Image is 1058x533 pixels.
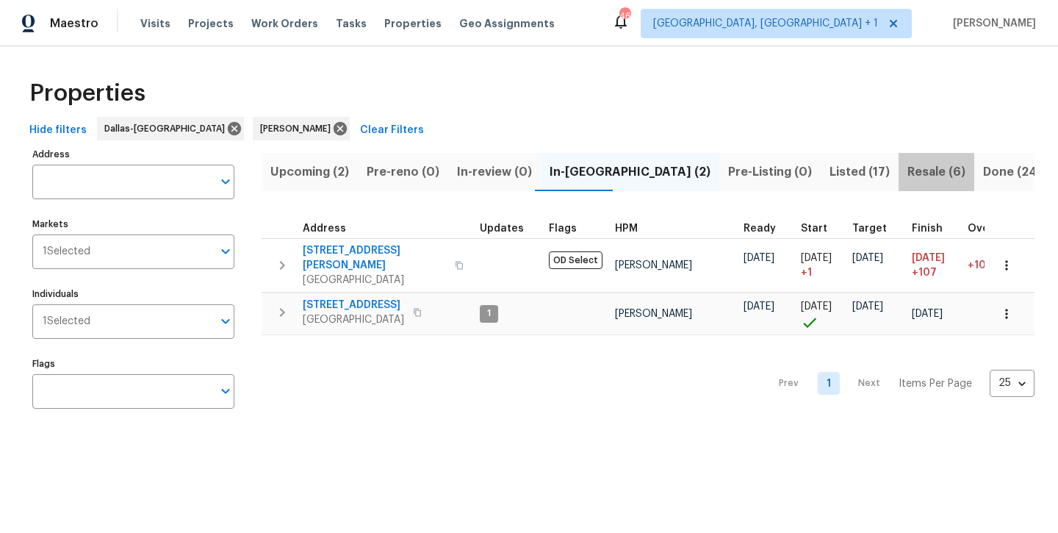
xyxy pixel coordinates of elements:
a: Goto page 1 [818,372,840,395]
span: Pre-reno (0) [367,162,439,182]
label: Address [32,150,234,159]
span: [DATE] [744,253,774,263]
span: [GEOGRAPHIC_DATA], [GEOGRAPHIC_DATA] + 1 [653,16,878,31]
label: Flags [32,359,234,368]
div: 46 [619,9,630,24]
div: Earliest renovation start date (first business day after COE or Checkout) [744,223,789,234]
span: Address [303,223,346,234]
span: [DATE] [801,253,832,263]
span: Upcoming (2) [270,162,349,182]
span: Overall [968,223,1006,234]
span: [GEOGRAPHIC_DATA] [303,273,446,287]
span: [PERSON_NAME] [947,16,1036,31]
td: Project started on time [795,293,846,335]
span: Updates [480,223,524,234]
p: Items Per Page [899,376,972,391]
span: Flags [549,223,577,234]
button: Clear Filters [354,117,430,144]
span: [PERSON_NAME] [615,309,692,319]
button: Open [215,241,236,262]
nav: Pagination Navigation [765,344,1034,423]
button: Open [215,311,236,332]
span: [DATE] [912,253,945,263]
span: Target [852,223,887,234]
div: [PERSON_NAME] [253,117,350,140]
span: Work Orders [251,16,318,31]
button: Open [215,381,236,401]
button: Hide filters [24,117,93,144]
span: OD Select [549,251,602,269]
td: 107 day(s) past target finish date [962,238,1025,292]
span: Properties [29,86,145,101]
button: Open [215,171,236,192]
span: Tasks [336,18,367,29]
td: Scheduled to finish 107 day(s) late [906,238,962,292]
span: + 1 [801,265,812,280]
label: Markets [32,220,234,229]
span: [DATE] [744,301,774,312]
div: Target renovation project end date [852,223,900,234]
div: Projected renovation finish date [912,223,956,234]
label: Individuals [32,290,234,298]
span: Geo Assignments [459,16,555,31]
div: Dallas-[GEOGRAPHIC_DATA] [97,117,244,140]
span: 1 [481,307,497,320]
span: [DATE] [852,301,883,312]
span: [PERSON_NAME] [615,260,692,271]
span: [DATE] [852,253,883,263]
span: Done (248) [983,162,1050,182]
td: Project started 1 days late [795,238,846,292]
span: +107 [912,265,937,280]
span: In-review (0) [457,162,532,182]
span: Properties [384,16,442,31]
span: Dallas-[GEOGRAPHIC_DATA] [104,121,231,136]
span: Resale (6) [907,162,965,182]
span: Pre-Listing (0) [728,162,812,182]
span: Projects [188,16,234,31]
span: Start [801,223,827,234]
span: HPM [615,223,638,234]
span: 1 Selected [43,246,90,258]
span: Ready [744,223,776,234]
span: In-[GEOGRAPHIC_DATA] (2) [550,162,710,182]
span: Listed (17) [830,162,890,182]
span: [STREET_ADDRESS] [303,298,404,312]
span: [PERSON_NAME] [260,121,337,136]
span: Maestro [50,16,98,31]
span: [DATE] [801,301,832,312]
span: [STREET_ADDRESS][PERSON_NAME] [303,243,446,273]
span: Visits [140,16,170,31]
span: Hide filters [29,121,87,140]
span: Clear Filters [360,121,424,140]
span: [GEOGRAPHIC_DATA] [303,312,404,327]
span: Finish [912,223,943,234]
div: Days past target finish date [968,223,1019,234]
span: +107 [968,260,993,271]
div: 25 [990,364,1034,402]
div: Actual renovation start date [801,223,841,234]
span: [DATE] [912,309,943,319]
span: 1 Selected [43,315,90,328]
